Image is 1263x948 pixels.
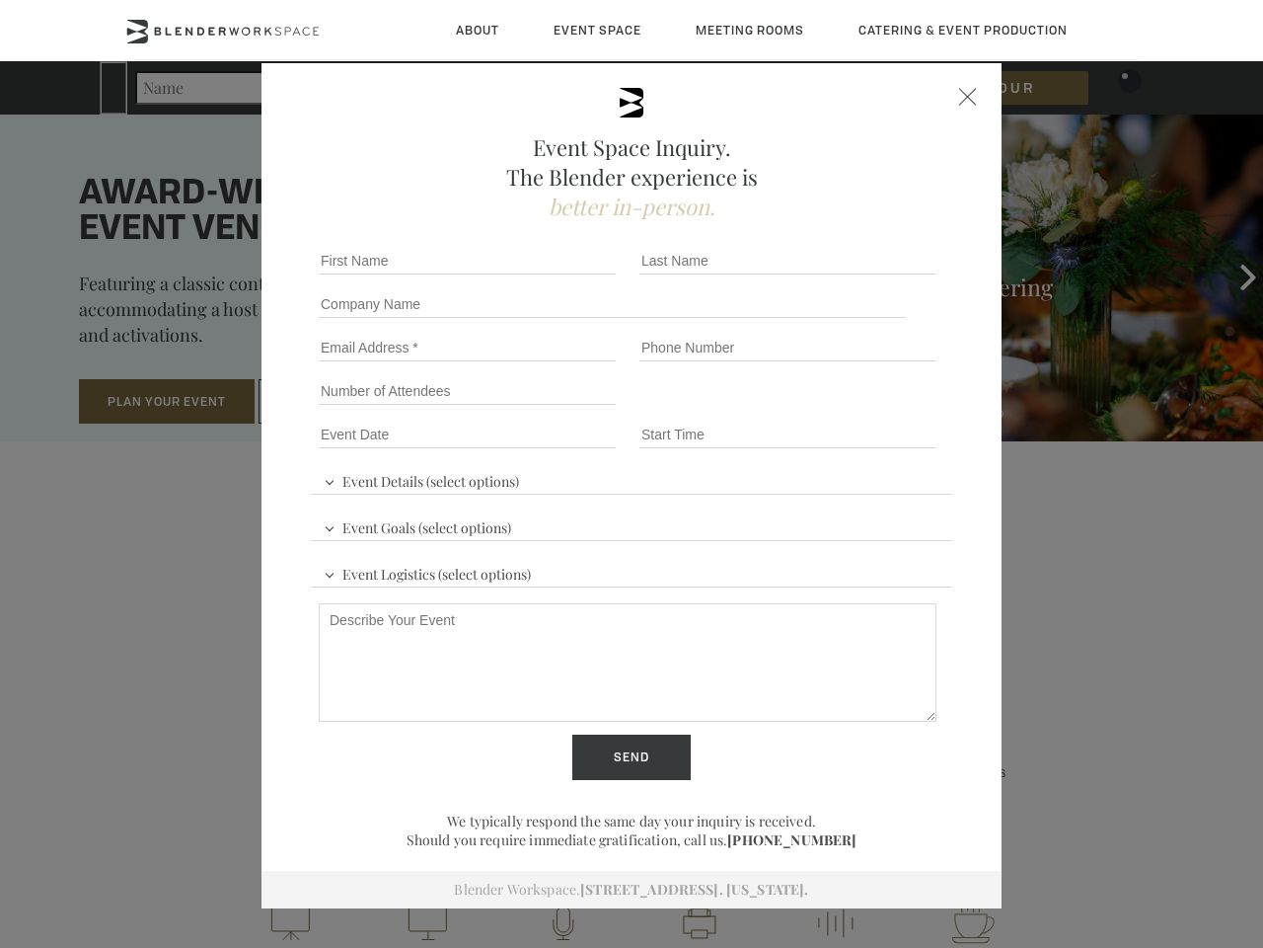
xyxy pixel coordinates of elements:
div: Blender Workspace. [261,871,1002,908]
a: [PHONE_NUMBER] [727,830,856,849]
span: Event Logistics (select options) [319,557,536,587]
p: Should you require immediate gratification, call us. [311,830,952,849]
input: Phone Number [639,334,936,361]
span: better in-person. [549,192,715,221]
input: Start Time [639,421,936,448]
p: We typically respond the same day your inquiry is received. [311,812,952,830]
span: Event Goals (select options) [319,511,516,540]
span: Event Details (select options) [319,464,524,494]
iframe: Chat Widget [908,695,1263,948]
input: Company Name [319,290,906,318]
input: Email Address * [319,334,616,361]
input: Number of Attendees [319,377,616,405]
input: Event Date [319,421,616,448]
input: Send [572,735,691,780]
a: [STREET_ADDRESS]. [US_STATE]. [580,880,808,899]
input: Last Name [639,247,936,275]
h2: Event Space Inquiry. The Blender experience is [311,132,952,221]
input: First Name [319,247,616,275]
